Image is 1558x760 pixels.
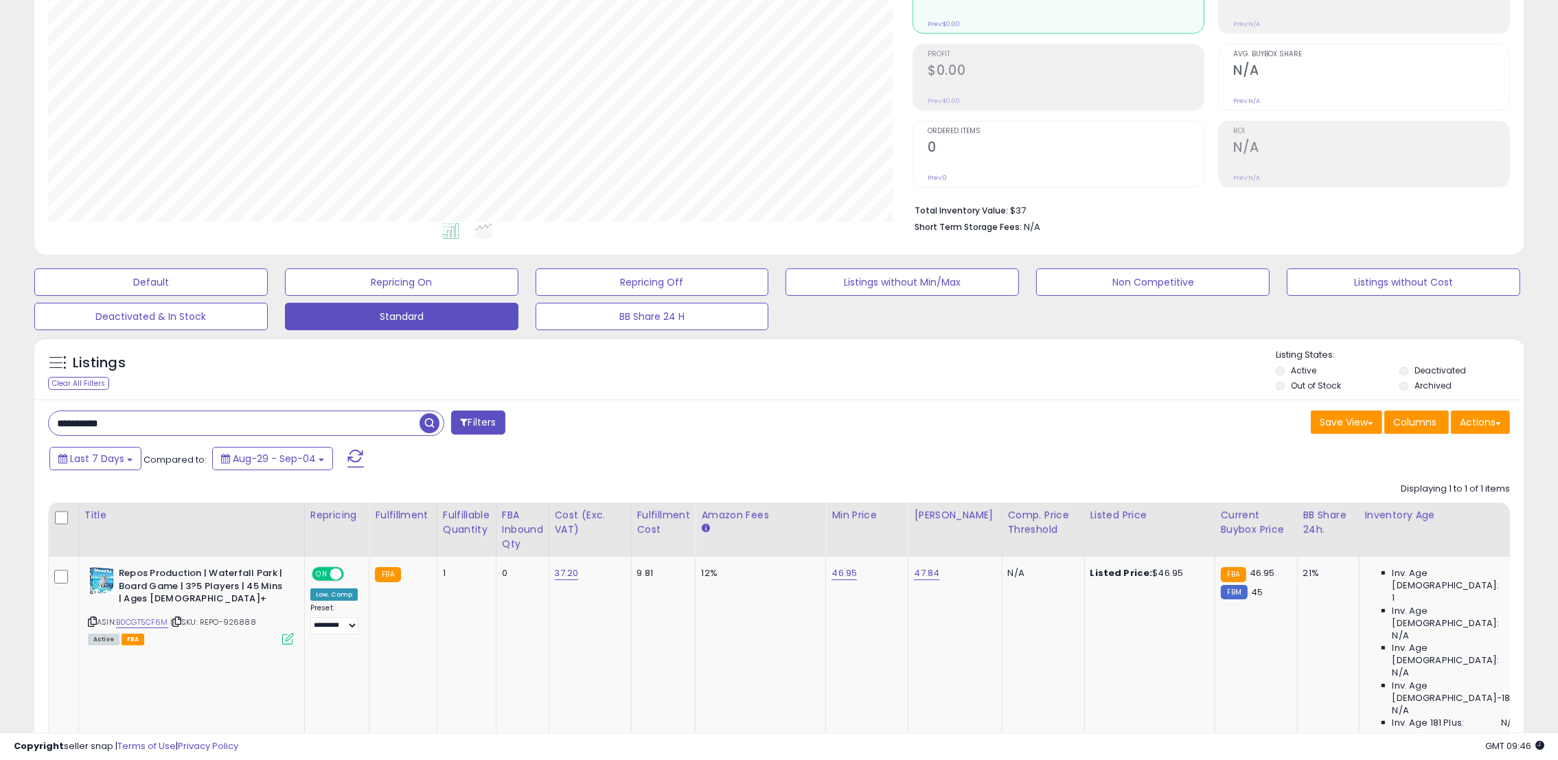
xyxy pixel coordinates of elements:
span: Avg. Buybox Share [1233,51,1509,58]
div: Fulfillment [375,508,431,522]
span: | SKU: REPO-926888 [170,617,256,627]
span: FBA [122,634,145,645]
small: Prev: N/A [1233,97,1260,105]
button: Non Competitive [1036,268,1270,296]
div: Clear All Filters [48,377,109,390]
div: Low. Comp [310,588,358,601]
small: Prev: $0.00 [928,97,960,105]
div: Current Buybox Price [1221,508,1292,537]
h2: N/A [1233,62,1509,81]
span: OFF [342,568,364,580]
label: Archived [1414,380,1452,391]
b: Repos Production | Waterfall Park | Board Game | 3?5 Players | 45 Mins | Ages [DEMOGRAPHIC_DATA]+ [119,567,286,609]
img: 51UIx4K2VOL._SL40_.jpg [88,567,115,595]
span: Aug-29 - Sep-04 [233,452,316,465]
div: 12% [701,567,815,579]
span: Inv. Age 181 Plus: [1393,717,1465,729]
div: Cost (Exc. VAT) [555,508,626,537]
span: Compared to: [144,453,207,466]
div: Fulfillment Cost [637,508,690,537]
span: N/A [1024,220,1040,233]
button: Standard [285,303,518,330]
span: Inv. Age [DEMOGRAPHIC_DATA]: [1393,642,1518,667]
b: Total Inventory Value: [915,205,1008,216]
small: Prev: 0 [928,174,947,182]
span: 1 [1393,592,1395,604]
p: Listing States: [1276,349,1524,362]
small: FBA [1221,567,1246,582]
div: Preset: [310,603,359,634]
span: Columns [1393,415,1436,429]
div: 21% [1303,567,1349,579]
span: N/A [1393,704,1409,717]
span: N/A [1393,630,1409,642]
div: Comp. Price Threshold [1008,508,1079,537]
div: Displaying 1 to 1 of 1 items [1401,483,1510,496]
small: FBM [1221,585,1248,599]
div: [PERSON_NAME] [914,508,996,522]
span: N/A [1393,667,1409,679]
strong: Copyright [14,739,64,752]
button: Repricing On [285,268,518,296]
button: Columns [1384,411,1449,434]
a: 37.20 [555,566,579,580]
button: Repricing Off [536,268,769,296]
small: Prev: $0.00 [928,20,960,28]
b: Listed Price: [1090,566,1153,579]
span: 46.95 [1250,566,1275,579]
div: Listed Price [1090,508,1209,522]
span: Ordered Items [928,128,1204,135]
li: $37 [915,201,1500,218]
small: FBA [375,567,400,582]
div: ASIN: [88,567,294,643]
h2: $0.00 [928,62,1204,81]
span: ROI [1233,128,1509,135]
span: Inv. Age [DEMOGRAPHIC_DATA]-180: [1393,680,1518,704]
button: Deactivated & In Stock [34,303,268,330]
button: Default [34,268,268,296]
div: seller snap | | [14,740,238,753]
div: Amazon Fees [701,508,820,522]
div: $46.95 [1090,567,1204,579]
div: 1 [443,567,485,579]
span: ON [313,568,330,580]
div: Inventory Age [1365,508,1523,522]
small: Amazon Fees. [701,522,709,535]
span: Last 7 Days [70,452,124,465]
a: B0CGT5CF6M [116,617,168,628]
span: 2025-09-13 09:46 GMT [1485,739,1544,752]
div: 9.81 [637,567,685,579]
label: Out of Stock [1291,380,1341,391]
span: Profit [928,51,1204,58]
div: Fulfillable Quantity [443,508,490,537]
div: Title [84,508,299,522]
button: Listings without Min/Max [786,268,1019,296]
small: Prev: N/A [1233,20,1260,28]
button: Actions [1451,411,1510,434]
button: Listings without Cost [1287,268,1520,296]
a: Privacy Policy [178,739,238,752]
button: BB Share 24 H [536,303,769,330]
small: Prev: N/A [1233,174,1260,182]
div: 0 [502,567,538,579]
a: 46.95 [832,566,857,580]
span: All listings currently available for purchase on Amazon [88,634,119,645]
div: BB Share 24h. [1303,508,1353,537]
span: 45 [1251,586,1263,599]
div: N/A [1008,567,1074,579]
h2: 0 [928,139,1204,158]
span: Inv. Age [DEMOGRAPHIC_DATA]: [1393,567,1518,592]
button: Filters [451,411,505,435]
a: Terms of Use [117,739,176,752]
label: Active [1291,365,1316,376]
button: Last 7 Days [49,447,141,470]
span: N/A [1502,717,1518,729]
h2: N/A [1233,139,1509,158]
div: Min Price [832,508,902,522]
div: Repricing [310,508,364,522]
button: Save View [1311,411,1382,434]
div: FBA inbound Qty [502,508,543,551]
h5: Listings [73,354,126,373]
label: Deactivated [1414,365,1466,376]
button: Aug-29 - Sep-04 [212,447,333,470]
